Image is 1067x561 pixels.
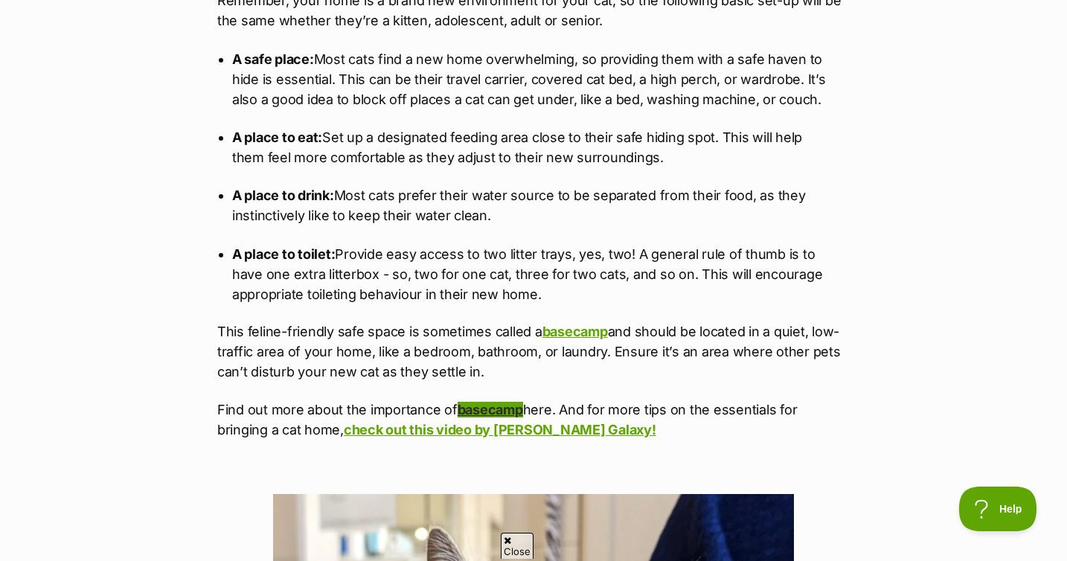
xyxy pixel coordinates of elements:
[232,185,835,225] p: Most cats prefer their water source to be separated from their food, as they instinctively like t...
[501,533,533,559] span: Close
[232,187,334,203] strong: A place to drink:
[232,51,314,67] strong: A safe place:
[232,49,835,109] p: Most cats find a new home overwhelming, so providing them with a safe haven to hide is essential....
[232,129,322,145] strong: A place to eat:
[232,244,835,304] p: Provide easy access to two litter trays, yes, two! A general rule of thumb is to have one extra l...
[232,246,335,262] strong: A place to toilet:
[542,324,608,339] a: basecamp
[217,321,850,382] p: This feline-friendly safe space is sometimes called a and should be located in a quiet, low-traff...
[458,402,523,417] a: basecamp
[959,487,1037,531] iframe: Help Scout Beacon - Open
[217,400,850,440] p: Find out more about the importance of here. And for more tips on the essentials for bringing a ca...
[344,422,656,437] a: check out this video by [PERSON_NAME] Galaxy!
[232,127,835,167] p: Set up a designated feeding area close to their safe hiding spot. This will help them feel more c...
